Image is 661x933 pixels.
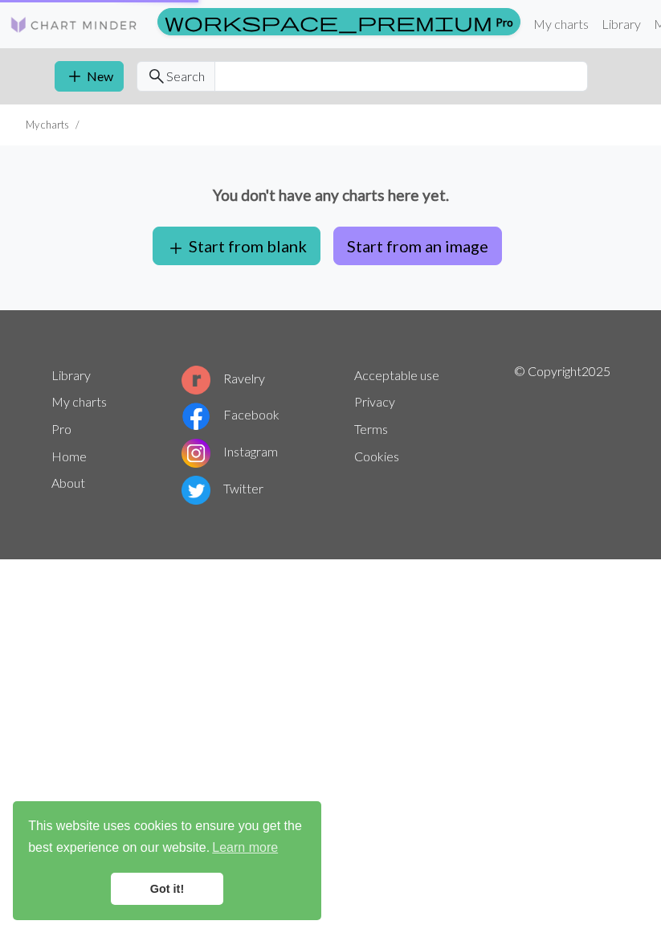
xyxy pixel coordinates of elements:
a: Acceptable use [354,367,439,383]
a: Privacy [354,394,395,409]
a: Facebook [182,407,279,422]
a: learn more about cookies [210,836,280,860]
span: search [147,65,166,88]
a: Twitter [182,481,263,496]
a: Pro [51,421,71,436]
img: Logo [10,15,138,35]
a: Library [595,8,647,40]
a: Cookies [354,448,399,464]
button: Start from an image [333,227,502,265]
a: About [51,475,85,490]
a: My charts [51,394,107,409]
a: Ravelry [182,370,265,386]
button: New [55,61,124,92]
span: workspace_premium [165,10,492,33]
button: Start from blank [153,227,320,265]
a: Pro [157,8,520,35]
li: My charts [26,117,69,133]
span: add [65,65,84,88]
img: Ravelry logo [182,366,210,395]
a: Library [51,367,91,383]
a: Instagram [182,444,278,459]
a: Home [51,448,87,464]
span: This website uses cookies to ensure you get the best experience on our website. [28,816,306,860]
img: Instagram logo [182,439,210,468]
span: add [166,237,186,260]
img: Twitter logo [182,476,210,505]
a: My charts [527,8,595,40]
span: Search [166,67,205,86]
a: Terms [354,421,388,436]
a: Start from an image [327,236,508,252]
a: dismiss cookie message [111,873,223,905]
p: © Copyright 2025 [514,362,610,508]
div: cookieconsent [13,801,321,920]
img: Facebook logo [182,402,210,431]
